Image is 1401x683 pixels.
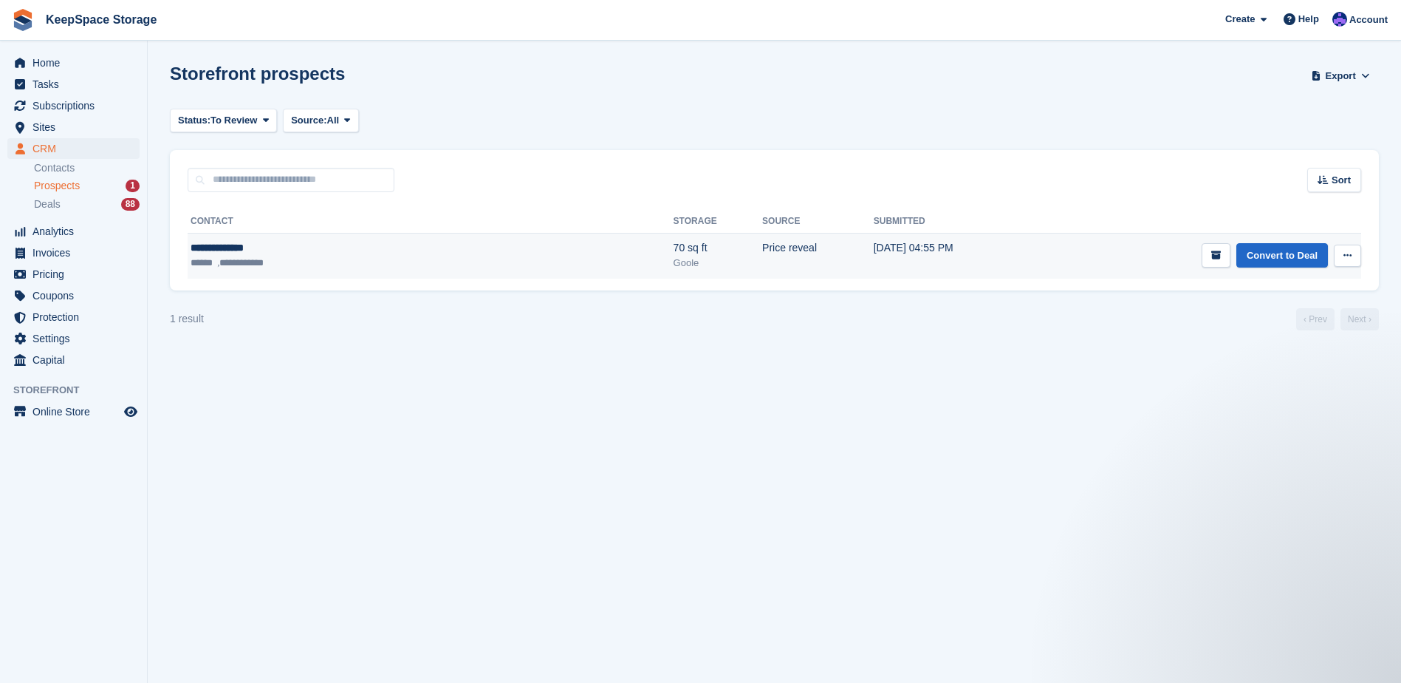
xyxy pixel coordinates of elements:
a: menu [7,117,140,137]
a: Deals 88 [34,197,140,212]
th: Submitted [874,210,1036,234]
span: Capital [32,350,121,370]
button: Status: To Review [170,109,277,133]
span: CRM [32,138,121,159]
a: Preview store [122,403,140,421]
nav: Page [1293,308,1382,330]
span: Status: [178,113,210,128]
a: KeepSpace Storage [40,7,162,32]
span: Analytics [32,221,121,242]
a: menu [7,95,140,116]
a: Convert to Deal [1236,243,1328,268]
a: Next [1340,308,1379,330]
span: Deals [34,197,61,211]
span: Home [32,52,121,73]
span: Settings [32,328,121,349]
th: Source [762,210,874,234]
th: Contact [188,210,674,234]
span: Protection [32,307,121,327]
div: 1 result [170,311,204,327]
td: [DATE] 04:55 PM [874,233,1036,279]
td: Price reveal [762,233,874,279]
span: Create [1225,12,1255,27]
span: Tasks [32,74,121,95]
span: Source: [291,113,326,128]
img: Chloe Clark [1332,12,1347,27]
span: To Review [210,113,257,128]
th: Storage [674,210,762,234]
span: Export [1326,69,1356,84]
div: Goole [674,256,762,271]
span: All [327,113,340,128]
div: 88 [121,198,140,211]
img: stora-icon-8386f47178a22dfd0bd8f6a31ec36ba5ce8667c1dd55bd0f319d3a0aa187defe.svg [12,9,34,31]
a: Previous [1296,308,1335,330]
span: Pricing [32,264,121,285]
span: Subscriptions [32,95,121,116]
a: menu [7,285,140,306]
a: menu [7,328,140,349]
span: Prospects [34,179,80,193]
a: Contacts [34,161,140,175]
a: menu [7,350,140,370]
a: menu [7,138,140,159]
button: Export [1308,64,1373,88]
a: menu [7,74,140,95]
a: menu [7,264,140,285]
span: Help [1298,12,1319,27]
a: menu [7,52,140,73]
span: Sort [1332,173,1351,188]
div: 70 sq ft [674,240,762,256]
h1: Storefront prospects [170,64,345,84]
a: Prospects 1 [34,178,140,194]
a: menu [7,242,140,263]
a: menu [7,307,140,327]
button: Source: All [283,109,359,133]
span: Online Store [32,401,121,422]
span: Sites [32,117,121,137]
span: Account [1349,13,1388,27]
div: 1 [126,180,140,192]
span: Storefront [13,383,147,398]
span: Coupons [32,285,121,306]
a: menu [7,221,140,242]
span: Invoices [32,242,121,263]
a: menu [7,401,140,422]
